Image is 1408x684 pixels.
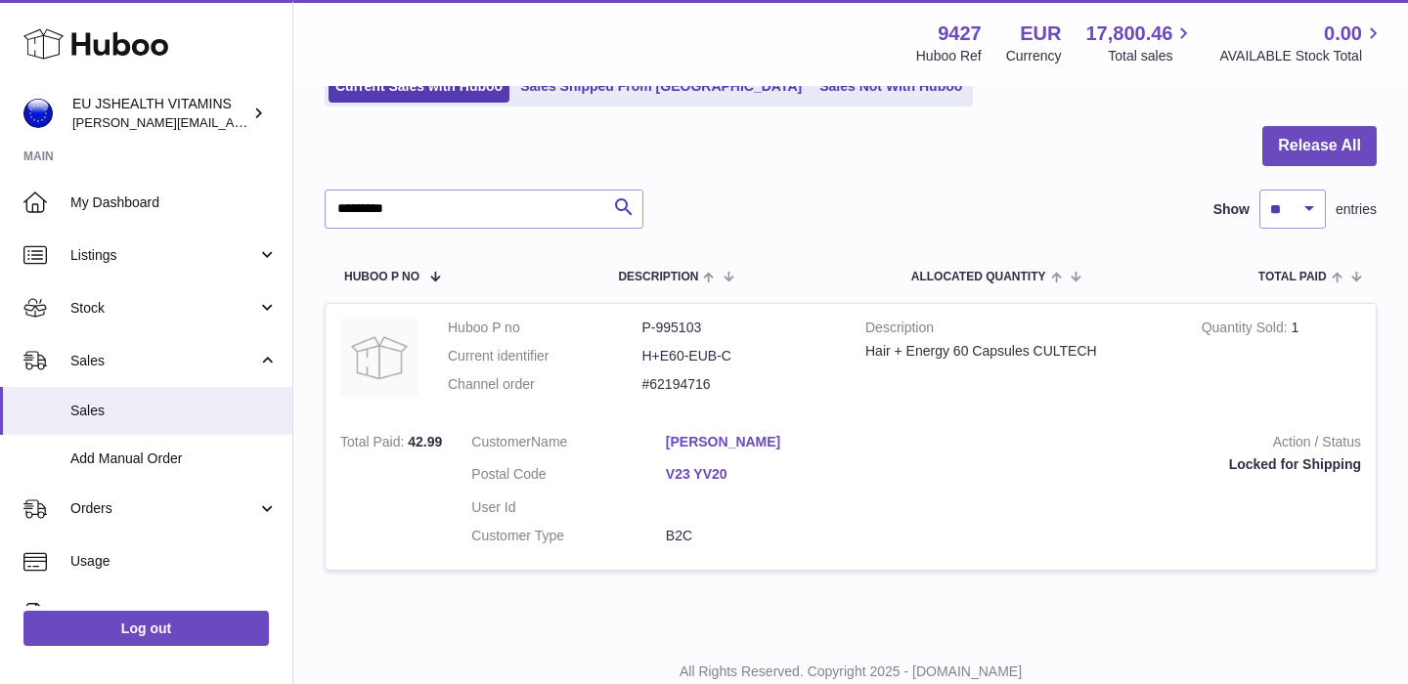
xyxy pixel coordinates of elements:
[448,375,642,394] dt: Channel order
[642,319,837,337] dd: P-995103
[865,342,1172,361] div: Hair + Energy 60 Capsules CULTECH
[448,347,642,365] dt: Current identifier
[471,434,531,449] span: Customer
[329,70,509,103] a: Current Sales with Huboo
[666,465,860,484] a: V23 YV20
[340,434,408,454] strong: Total Paid
[1219,21,1385,65] a: 0.00 AVAILABLE Stock Total
[1108,47,1195,65] span: Total sales
[340,319,418,397] img: no-photo.jpg
[70,499,257,518] span: Orders
[309,663,1392,681] p: All Rights Reserved. Copyright 2025 - [DOMAIN_NAME]
[408,434,442,449] span: 42.99
[938,21,982,47] strong: 9427
[1085,21,1172,47] span: 17,800.46
[23,99,53,128] img: laura@jessicasepel.com
[642,375,837,394] dd: #62194716
[513,70,809,103] a: Sales Shipped From [GEOGRAPHIC_DATA]
[72,95,248,132] div: EU JSHEALTH VITAMINS
[471,498,666,517] dt: User Id
[344,271,419,283] span: Huboo P no
[448,319,642,337] dt: Huboo P no
[72,114,392,130] span: [PERSON_NAME][EMAIL_ADDRESS][DOMAIN_NAME]
[865,319,1172,342] strong: Description
[889,455,1361,474] div: Locked for Shipping
[70,552,278,571] span: Usage
[1336,200,1377,219] span: entries
[642,347,837,365] dd: H+E60-EUB-C
[1085,21,1195,65] a: 17,800.46 Total sales
[1258,271,1327,283] span: Total paid
[1020,21,1061,47] strong: EUR
[1219,47,1385,65] span: AVAILABLE Stock Total
[813,70,969,103] a: Sales Not With Huboo
[70,299,257,318] span: Stock
[23,611,269,646] a: Log out
[471,433,666,456] dt: Name
[70,246,257,265] span: Listings
[70,605,257,623] span: Invoicing and Payments
[1187,304,1376,418] td: 1
[911,271,1046,283] span: ALLOCATED Quantity
[1213,200,1250,219] label: Show
[1262,126,1377,166] button: Release All
[471,527,666,545] dt: Customer Type
[618,271,698,283] span: Description
[1324,21,1362,47] span: 0.00
[471,465,666,489] dt: Postal Code
[70,352,257,370] span: Sales
[70,193,278,212] span: My Dashboard
[666,433,860,451] a: [PERSON_NAME]
[1202,320,1292,340] strong: Quantity Sold
[889,433,1361,456] strong: Action / Status
[666,527,860,545] dd: B2C
[1006,47,1062,65] div: Currency
[70,449,278,468] span: Add Manual Order
[916,47,982,65] div: Huboo Ref
[70,402,278,420] span: Sales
